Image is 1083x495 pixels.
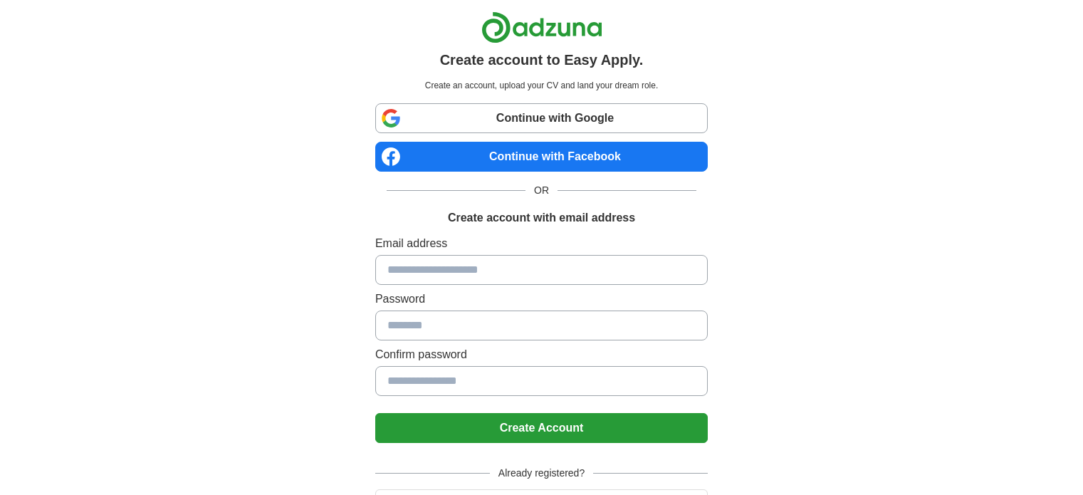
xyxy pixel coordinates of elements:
label: Password [375,291,708,308]
span: OR [525,183,558,198]
span: Already registered? [490,466,593,481]
a: Continue with Google [375,103,708,133]
h1: Create account with email address [448,209,635,226]
a: Continue with Facebook [375,142,708,172]
label: Confirm password [375,346,708,363]
label: Email address [375,235,708,252]
h1: Create account to Easy Apply. [440,49,644,71]
img: Adzuna logo [481,11,602,43]
button: Create Account [375,413,708,443]
p: Create an account, upload your CV and land your dream role. [378,79,705,92]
